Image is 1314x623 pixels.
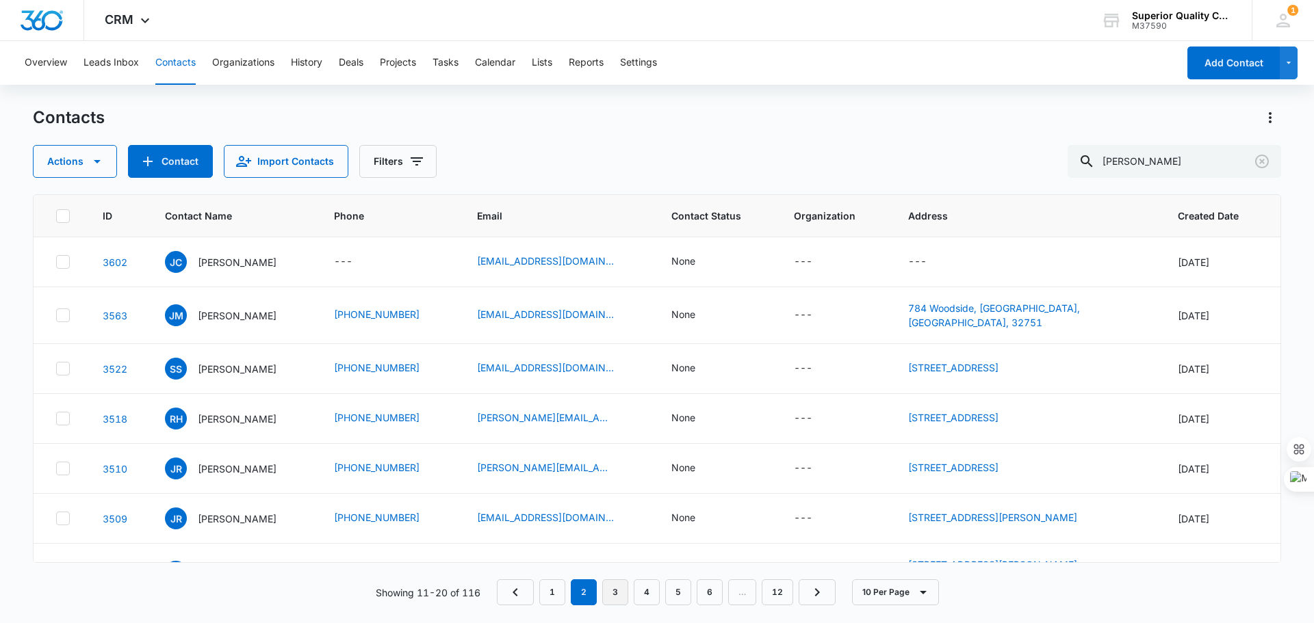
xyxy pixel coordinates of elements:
div: account name [1132,10,1232,21]
button: Tasks [433,41,459,85]
a: Navigate to contact details page for Steve Stroup [103,363,127,375]
a: [STREET_ADDRESS][PERSON_NAME] [908,512,1077,523]
a: [PHONE_NUMBER] [334,460,420,475]
div: --- [794,254,812,270]
div: Phone - (864) 439-3485 - Select to Edit Field [334,360,444,377]
div: None [671,510,695,525]
span: SS [165,358,187,380]
button: 10 Per Page [852,579,939,605]
a: Navigate to contact details page for John Royall [103,463,127,475]
div: account id [1132,21,1232,31]
button: Settings [620,41,657,85]
div: Address - 883 Ben Sawyer Blvd, Mt Pleasant,, SC, 29464 - Select to Edit Field [908,510,1102,527]
div: Email - jeff@sweetgrasshardware.com - Select to Edit Field [477,460,639,477]
div: Address - 784 Woodside, Maitland, FL, 32751 - Select to Edit Field [908,301,1145,330]
button: History [291,41,322,85]
a: [PHONE_NUMBER] [334,360,420,375]
button: Add Contact [1187,47,1280,79]
button: Filters [359,145,437,178]
div: None [671,360,695,375]
button: Organizations [212,41,274,85]
a: [STREET_ADDRESS][PERSON_NAME][PERSON_NAME] [908,559,1077,585]
input: Search Contacts [1068,145,1281,178]
div: Email - kirkmanwaring@hotmail.com - Select to Edit Field [477,307,639,323]
div: notifications count [1287,5,1298,16]
button: Projects [380,41,416,85]
div: Email - johnsonsace@gmail.com - Select to Edit Field [477,360,639,377]
div: --- [794,510,812,527]
div: Email - JClaveau@leeandcatesglass.com - Select to Edit Field [477,254,639,270]
em: 2 [571,579,597,605]
button: Reports [569,41,604,85]
a: Next Page [799,579,836,605]
p: [PERSON_NAME] [198,308,276,323]
div: None [671,460,695,475]
button: Contacts [155,41,196,85]
div: Organization - - Select to Edit Field [794,510,837,527]
span: ID [103,209,112,223]
a: [EMAIL_ADDRESS][DOMAIN_NAME] [477,510,614,525]
button: Actions [1259,107,1281,129]
div: --- [794,360,812,377]
span: Email [477,209,619,223]
button: Deals [339,41,363,85]
div: None [671,307,695,321]
a: Previous Page [497,579,534,605]
a: Navigate to contact details page for Robert Heuser [103,413,127,425]
div: Contact Name - John Royall - Select to Edit Field [165,458,301,479]
div: Contact Status - None - Select to Edit Field [671,510,720,527]
div: [DATE] [1178,308,1259,323]
a: Navigate to contact details page for John Manwaring [103,310,127,321]
span: Organization [794,209,855,223]
button: Calendar [475,41,515,85]
div: None [671,254,695,268]
span: RH [165,408,187,429]
div: [DATE] [1178,362,1259,376]
div: Phone - (843) 884-2551 - Select to Edit Field [334,510,444,527]
span: JR [165,507,187,529]
a: Page 12 [762,579,793,605]
div: Address - 3008 N Highway 17, Mt Pleasant, SC, 29466 - Select to Edit Field [908,460,1023,477]
div: --- [794,410,812,427]
div: Contact Name - John Claveau - Select to Edit Field [165,251,301,273]
a: [PERSON_NAME][EMAIL_ADDRESS][DOMAIN_NAME] [477,460,614,475]
button: Add Contact [128,145,213,178]
div: Contact Status - None - Select to Edit Field [671,254,720,270]
div: [DATE] [1178,255,1259,269]
a: [PHONE_NUMBER] [334,410,420,425]
p: [PERSON_NAME] [198,412,276,426]
span: JM [165,304,187,326]
p: [PERSON_NAME] [198,362,276,376]
nav: Pagination [497,579,836,605]
span: JR [165,458,187,479]
div: --- [908,254,927,270]
div: None [671,410,695,425]
div: Email - John@HeuserHardware.com - Select to Edit Field [477,410,639,427]
div: [DATE] [1178,412,1259,426]
button: Overview [25,41,67,85]
span: Contact Name [165,209,281,223]
div: Contact Name - Steve Stroup - Select to Edit Field [165,358,301,380]
div: Contact Name - John Royall - Select to Edit Field [165,507,301,529]
div: Address - 29 Innovation Dr, Bluffton, SC, 29910 - Select to Edit Field [908,410,1023,427]
p: Showing 11-20 of 116 [376,585,480,600]
a: Page 6 [697,579,723,605]
div: Contact Status - None - Select to Edit Field [671,360,720,377]
a: Page 4 [634,579,660,605]
div: --- [334,254,352,270]
div: Phone - - Select to Edit Field [334,254,377,270]
span: CRM [105,12,133,27]
div: Contact Name - John Manwaring - Select to Edit Field [165,304,301,326]
div: [DATE] [1178,512,1259,526]
div: Address - - Select to Edit Field [908,254,951,270]
div: Address - 10409 Greenville Hwy, Wellford, SC, 29385 - Select to Edit Field [908,360,1023,377]
span: Created Date [1178,209,1239,223]
button: Actions [33,145,117,178]
div: Email - INFO@royallhardware.com - Select to Edit Field [477,510,639,527]
a: [PHONE_NUMBER] [334,307,420,321]
a: [STREET_ADDRESS] [908,362,999,373]
p: [PERSON_NAME] [198,462,276,476]
div: --- [794,460,812,477]
a: Page 1 [539,579,565,605]
a: Page 5 [665,579,691,605]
